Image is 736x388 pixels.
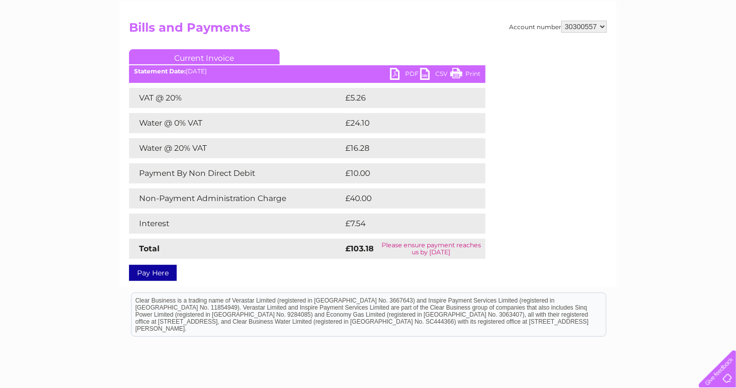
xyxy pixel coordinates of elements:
[134,67,186,75] b: Statement Date:
[343,188,466,209] td: £40.00
[132,6,606,49] div: Clear Business is a trading name of Verastar Limited (registered in [GEOGRAPHIC_DATA] No. 3667643...
[343,163,465,183] td: £10.00
[129,49,280,64] a: Current Invoice
[703,43,726,50] a: Log out
[139,244,160,253] strong: Total
[129,265,177,281] a: Pay Here
[612,43,643,50] a: Telecoms
[390,68,420,82] a: PDF
[129,188,343,209] td: Non-Payment Administration Charge
[649,43,663,50] a: Blog
[129,68,485,75] div: [DATE]
[343,113,464,133] td: £24.10
[669,43,694,50] a: Contact
[129,214,343,234] td: Interest
[129,138,343,158] td: Water @ 20% VAT
[343,214,462,234] td: £7.54
[129,88,343,108] td: VAT @ 20%
[345,244,374,253] strong: £103.18
[509,21,607,33] div: Account number
[129,21,607,40] h2: Bills and Payments
[377,239,485,259] td: Please ensure payment reaches us by [DATE]
[559,43,578,50] a: Water
[420,68,450,82] a: CSV
[584,43,606,50] a: Energy
[547,5,616,18] a: 0333 014 3131
[343,138,464,158] td: £16.28
[129,113,343,133] td: Water @ 0% VAT
[26,26,77,57] img: logo.png
[129,163,343,183] td: Payment By Non Direct Debit
[450,68,480,82] a: Print
[343,88,462,108] td: £5.26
